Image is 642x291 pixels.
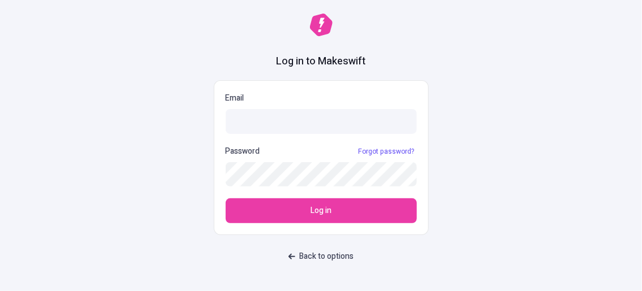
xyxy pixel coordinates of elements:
button: Log in [226,198,417,223]
span: Log in [311,205,331,217]
span: Back to options [300,250,354,263]
p: Email [226,92,417,105]
p: Password [226,145,260,158]
a: Forgot password? [356,147,417,156]
button: Back to options [282,246,361,267]
h1: Log in to Makeswift [277,54,366,69]
input: Email [226,109,417,134]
